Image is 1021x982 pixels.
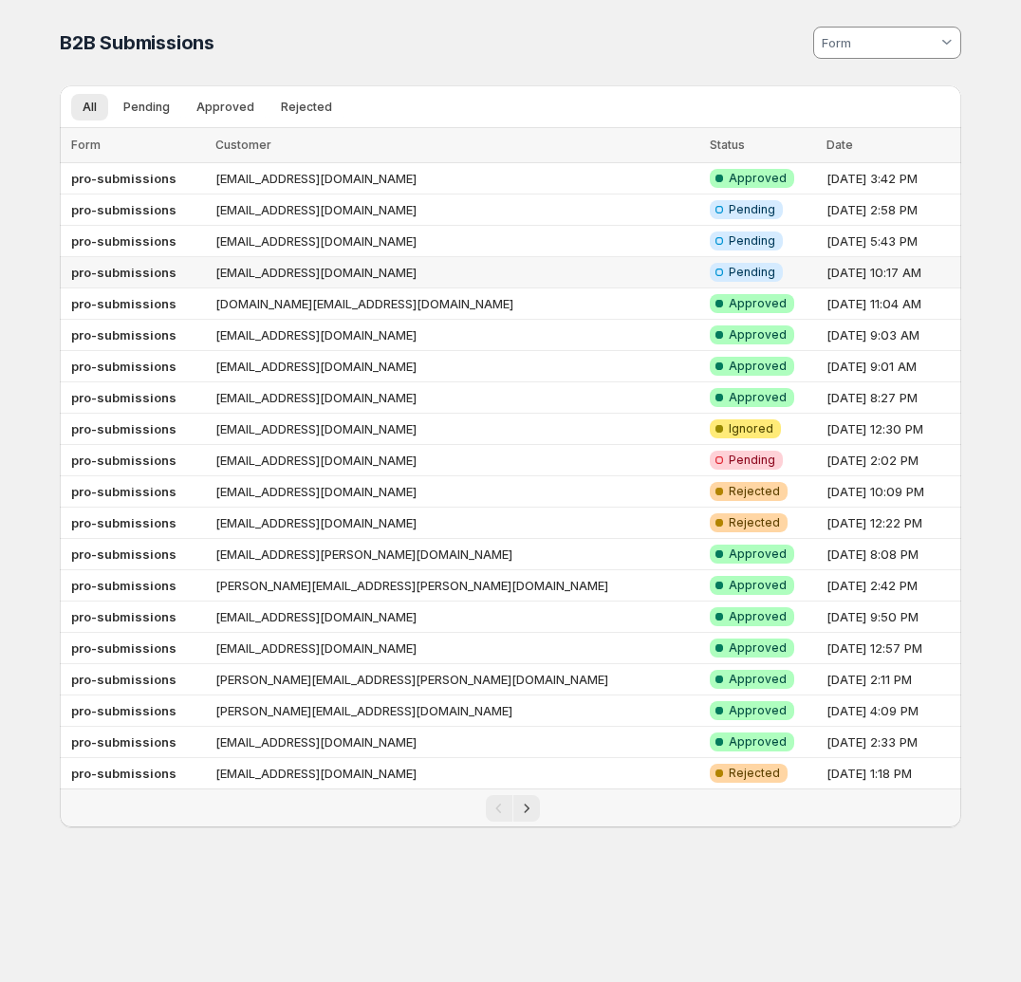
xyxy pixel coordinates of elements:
span: Approved [729,390,787,405]
span: Rejected [729,766,780,781]
td: [DATE] 8:27 PM [821,382,961,414]
b: pro-submissions [71,202,176,217]
b: pro-submissions [71,672,176,687]
b: pro-submissions [71,515,176,530]
td: [EMAIL_ADDRESS][DOMAIN_NAME] [210,257,704,288]
b: pro-submissions [71,609,176,624]
b: pro-submissions [71,265,176,280]
td: [EMAIL_ADDRESS][DOMAIN_NAME] [210,758,704,789]
span: Pending [729,202,775,217]
td: [DATE] 9:01 AM [821,351,961,382]
nav: Pagination [60,788,961,827]
td: [EMAIL_ADDRESS][DOMAIN_NAME] [210,602,704,633]
td: [EMAIL_ADDRESS][DOMAIN_NAME] [210,195,704,226]
input: Form [819,28,937,58]
td: [DOMAIN_NAME][EMAIL_ADDRESS][DOMAIN_NAME] [210,288,704,320]
b: pro-submissions [71,171,176,186]
b: pro-submissions [71,734,176,750]
span: Approved [729,359,787,374]
td: [EMAIL_ADDRESS][DOMAIN_NAME] [210,351,704,382]
td: [EMAIL_ADDRESS][DOMAIN_NAME] [210,633,704,664]
span: Status [710,138,745,152]
b: pro-submissions [71,421,176,436]
td: [DATE] 2:42 PM [821,570,961,602]
td: [DATE] 10:09 PM [821,476,961,508]
span: Approved [729,640,787,656]
td: [PERSON_NAME][EMAIL_ADDRESS][PERSON_NAME][DOMAIN_NAME] [210,570,704,602]
span: Pending [729,233,775,249]
span: Approved [729,609,787,624]
span: Approved [196,100,254,115]
td: [DATE] 12:22 PM [821,508,961,539]
span: B2B Submissions [60,31,214,54]
td: [DATE] 2:11 PM [821,664,961,695]
span: Customer [215,138,271,152]
span: Approved [729,296,787,311]
td: [DATE] 8:08 PM [821,539,961,570]
td: [EMAIL_ADDRESS][DOMAIN_NAME] [210,163,704,195]
td: [EMAIL_ADDRESS][DOMAIN_NAME] [210,508,704,539]
td: [DATE] 9:03 AM [821,320,961,351]
td: [DATE] 11:04 AM [821,288,961,320]
span: Ignored [729,421,773,436]
td: [EMAIL_ADDRESS][DOMAIN_NAME] [210,727,704,758]
span: Rejected [729,484,780,499]
span: Form [71,138,101,152]
td: [DATE] 12:57 PM [821,633,961,664]
b: pro-submissions [71,547,176,562]
b: pro-submissions [71,453,176,468]
td: [DATE] 5:43 PM [821,226,961,257]
span: Approved [729,703,787,718]
b: pro-submissions [71,640,176,656]
td: [DATE] 12:30 PM [821,414,961,445]
b: pro-submissions [71,327,176,343]
span: Approved [729,578,787,593]
span: Approved [729,327,787,343]
td: [DATE] 3:42 PM [821,163,961,195]
b: pro-submissions [71,359,176,374]
b: pro-submissions [71,390,176,405]
span: Rejected [729,515,780,530]
td: [EMAIL_ADDRESS][DOMAIN_NAME] [210,445,704,476]
td: [DATE] 9:50 PM [821,602,961,633]
span: Approved [729,734,787,750]
b: pro-submissions [71,703,176,718]
span: Date [826,138,853,152]
b: pro-submissions [71,766,176,781]
td: [EMAIL_ADDRESS][DOMAIN_NAME] [210,226,704,257]
span: Pending [123,100,170,115]
span: Approved [729,547,787,562]
b: pro-submissions [71,484,176,499]
b: pro-submissions [71,578,176,593]
td: [DATE] 4:09 PM [821,695,961,727]
b: pro-submissions [71,233,176,249]
span: Pending [729,265,775,280]
td: [EMAIL_ADDRESS][DOMAIN_NAME] [210,320,704,351]
td: [EMAIL_ADDRESS][DOMAIN_NAME] [210,382,704,414]
span: Approved [729,171,787,186]
td: [DATE] 2:58 PM [821,195,961,226]
td: [EMAIL_ADDRESS][DOMAIN_NAME] [210,414,704,445]
span: Rejected [281,100,332,115]
td: [DATE] 1:18 PM [821,758,961,789]
td: [DATE] 10:17 AM [821,257,961,288]
span: Pending [729,453,775,468]
td: [PERSON_NAME][EMAIL_ADDRESS][DOMAIN_NAME] [210,695,704,727]
td: [EMAIL_ADDRESS][DOMAIN_NAME] [210,476,704,508]
b: pro-submissions [71,296,176,311]
span: Approved [729,672,787,687]
td: [EMAIL_ADDRESS][PERSON_NAME][DOMAIN_NAME] [210,539,704,570]
td: [DATE] 2:02 PM [821,445,961,476]
span: All [83,100,97,115]
td: [PERSON_NAME][EMAIL_ADDRESS][PERSON_NAME][DOMAIN_NAME] [210,664,704,695]
button: Next [513,795,540,822]
td: [DATE] 2:33 PM [821,727,961,758]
